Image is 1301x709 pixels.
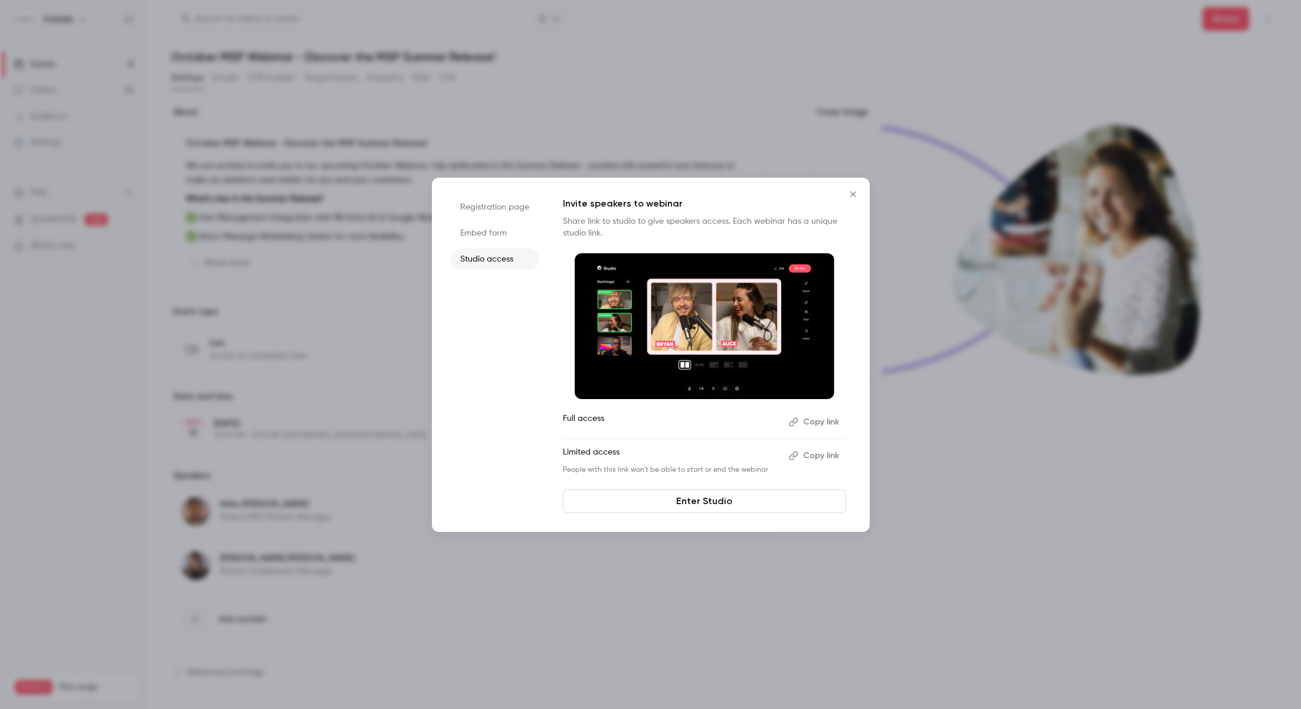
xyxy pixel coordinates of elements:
p: Limited access [563,446,779,465]
p: Full access [563,413,779,432]
p: Invite speakers to webinar [563,197,846,211]
button: Copy link [784,413,846,432]
li: Registration page [451,197,539,218]
p: People with this link won't be able to start or end the webinar [563,465,779,475]
p: Share link to studio to give speakers access. Each webinar has a unique studio link. [563,215,846,239]
button: Copy link [784,446,846,465]
img: Invite speakers to webinar [575,253,834,400]
li: Studio access [451,249,539,270]
a: Enter Studio [563,489,846,513]
li: Embed form [451,223,539,244]
button: Close [841,182,865,206]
